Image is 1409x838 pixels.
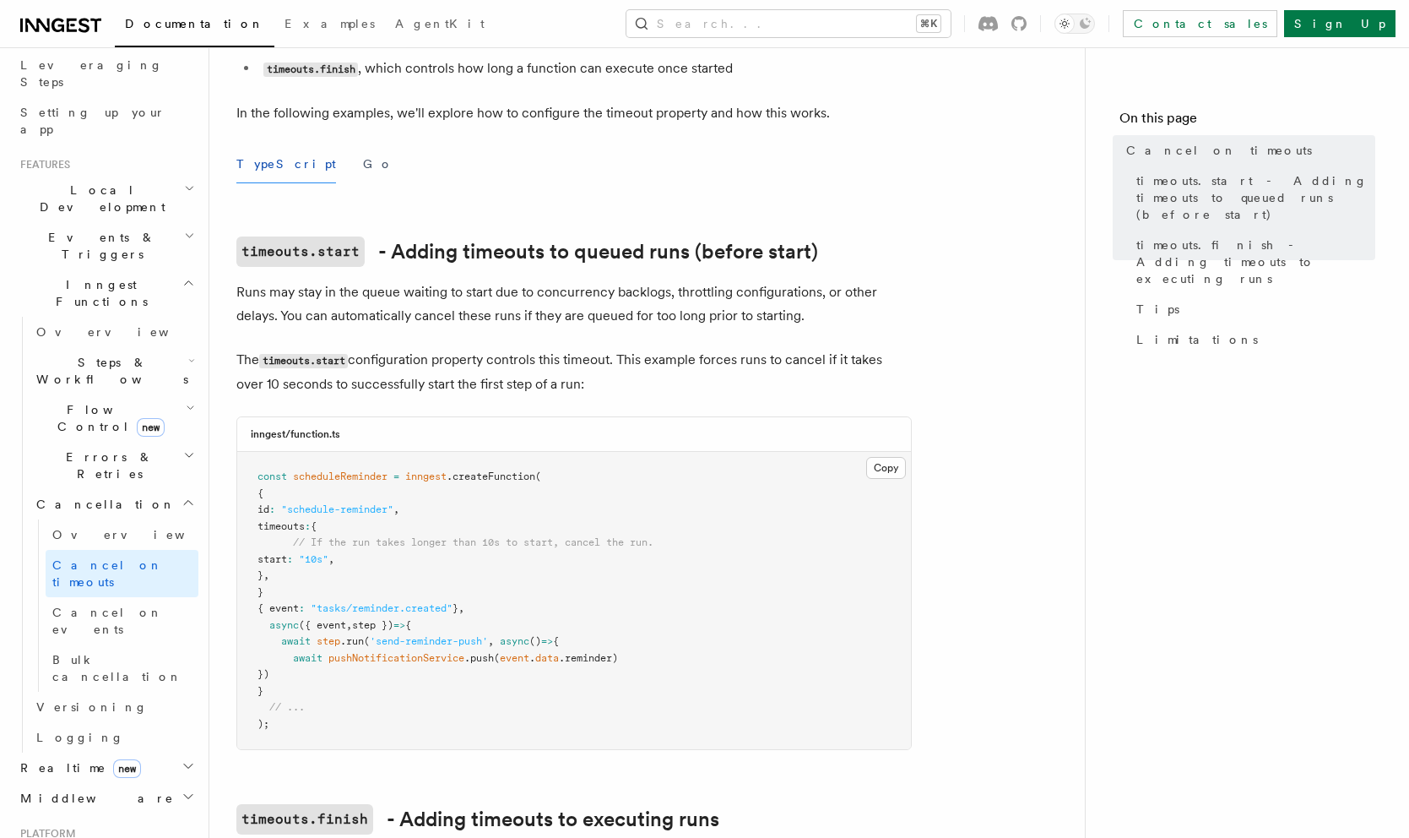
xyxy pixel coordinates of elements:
span: id [257,503,269,515]
span: { [311,520,317,532]
span: Realtime [14,759,141,776]
span: start [257,553,287,565]
span: .push [464,652,494,664]
a: Overview [30,317,198,347]
p: In the following examples, we'll explore how to configure the timeout property and how this works. [236,101,912,125]
span: { event [257,602,299,614]
code: timeouts.finish [236,804,373,835]
span: "10s" [299,553,328,565]
span: ); [257,718,269,730]
span: ( [494,652,500,664]
span: } [257,586,263,598]
span: AgentKit [395,17,485,30]
a: Leveraging Steps [14,50,198,97]
a: Contact sales [1123,10,1277,37]
code: timeouts.start [236,237,365,267]
button: Toggle dark mode [1054,14,1095,34]
span: Leveraging Steps [20,58,163,89]
h3: inngest/function.ts [251,427,340,441]
a: AgentKit [385,5,495,46]
span: Cancel on timeouts [52,558,163,589]
button: Errors & Retries [30,442,198,489]
span: , [263,569,269,581]
span: Bulk cancellation [52,653,182,683]
button: Cancellation [30,489,198,520]
span: Documentation [125,17,264,30]
span: "schedule-reminder" [281,503,393,515]
button: Steps & Workflows [30,347,198,395]
span: { [553,635,559,647]
code: timeouts.finish [263,63,358,77]
button: Middleware [14,783,198,814]
span: async [269,619,299,631]
button: Inngest Functions [14,269,198,317]
span: Tips [1136,301,1179,318]
span: const [257,471,287,482]
h4: On this page [1119,108,1375,135]
span: async [500,635,529,647]
a: timeouts.finish - Adding timeouts to executing runs [1130,230,1375,294]
a: Tips [1130,294,1375,324]
a: timeouts.start - Adding timeouts to queued runs (before start) [1130,166,1375,230]
span: , [458,602,464,614]
span: : [287,553,293,565]
span: Examples [285,17,375,30]
a: Cancel on timeouts [46,550,198,597]
a: Overview [46,520,198,550]
span: { [405,619,411,631]
div: Inngest Functions [14,317,198,753]
a: Versioning [30,692,198,722]
button: Realtimenew [14,753,198,783]
kbd: ⌘K [917,15,940,32]
span: timeouts [257,520,305,532]
span: () [529,635,541,647]
li: , which controls how long a function can execute once started [258,57,912,81]
button: Go [363,145,393,183]
span: : [299,602,305,614]
button: Search...⌘K [626,10,951,37]
span: { [257,487,263,499]
span: Overview [52,528,226,541]
span: }) [257,668,269,680]
span: Setting up your app [20,106,165,136]
span: Flow Control [30,401,186,435]
span: : [305,520,311,532]
span: .createFunction [447,471,535,482]
a: Bulk cancellation [46,645,198,692]
span: Cancellation [30,496,176,513]
span: timeouts.start - Adding timeouts to queued runs (before start) [1136,172,1375,223]
span: timeouts.finish - Adding timeouts to executing runs [1136,237,1375,287]
a: Cancel on events [46,597,198,645]
span: Versioning [36,700,148,714]
span: "tasks/reminder.created" [311,602,453,614]
span: await [293,652,322,664]
span: } [257,685,263,697]
span: new [137,418,165,437]
a: Cancel on timeouts [1119,135,1375,166]
a: Limitations [1130,324,1375,355]
span: } [453,602,458,614]
span: => [541,635,553,647]
a: Setting up your app [14,97,198,144]
button: Flow Controlnew [30,395,198,442]
p: Runs may stay in the queue waiting to start due to concurrency backlogs, throttling configuration... [236,280,912,328]
a: Documentation [115,5,274,47]
span: Steps & Workflows [30,354,188,388]
button: Local Development [14,175,198,222]
span: Inngest Functions [14,276,182,310]
p: The configuration property controls this timeout. This example forces runs to cancel if it takes ... [236,348,912,396]
span: , [488,635,494,647]
div: Cancellation [30,520,198,692]
a: Logging [30,722,198,753]
span: Errors & Retries [30,449,183,482]
span: ( [364,635,370,647]
a: timeouts.finish- Adding timeouts to executing runs [236,804,719,835]
span: new [113,759,141,778]
span: 'send-reminder-push' [370,635,488,647]
button: Events & Triggers [14,222,198,269]
a: Sign Up [1284,10,1395,37]
span: inngest [405,471,447,482]
span: ({ event [299,619,346,631]
span: Middleware [14,790,174,807]
span: await [281,635,311,647]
